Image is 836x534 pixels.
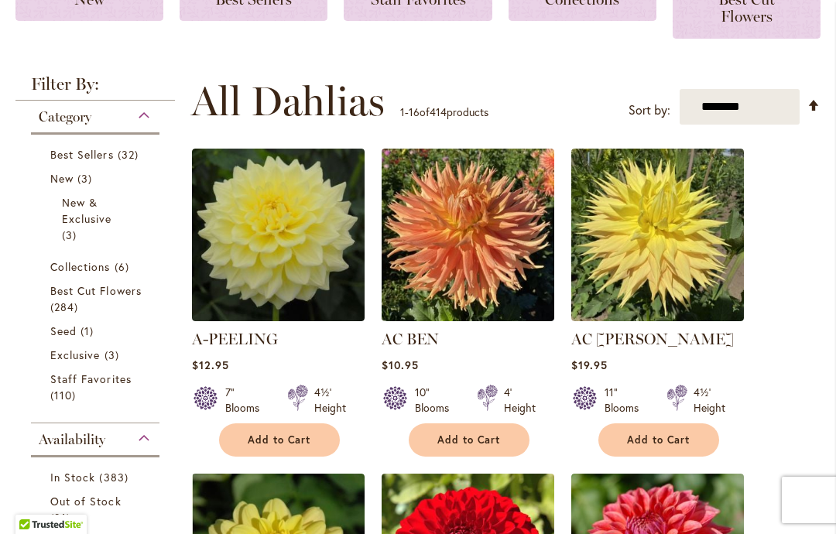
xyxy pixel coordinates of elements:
a: Out of Stock 31 [50,493,144,525]
div: 4½' Height [314,385,346,416]
a: AC [PERSON_NAME] [571,330,734,348]
span: 110 [50,387,80,403]
div: 11" Blooms [605,385,648,416]
div: 4' Height [504,385,536,416]
span: New [50,171,74,186]
span: Category [39,108,91,125]
span: All Dahlias [191,78,385,125]
a: Best Sellers [50,146,144,163]
a: Exclusive [50,347,144,363]
span: 383 [99,469,132,485]
span: 1 [81,323,98,339]
a: In Stock 383 [50,469,144,485]
span: 284 [50,299,82,315]
span: New & Exclusive [62,195,111,226]
a: Seed [50,323,144,339]
img: AC BEN [382,149,554,321]
strong: Filter By: [15,76,175,101]
span: Exclusive [50,347,100,362]
span: 3 [62,227,81,243]
span: $12.95 [192,358,229,372]
span: 414 [430,104,447,119]
span: Best Sellers [50,147,114,162]
iframe: Launch Accessibility Center [12,479,55,522]
a: A-PEELING [192,330,278,348]
span: Best Cut Flowers [50,283,142,298]
span: Staff Favorites [50,371,132,386]
span: 3 [104,347,123,363]
a: Staff Favorites [50,371,144,403]
span: Collections [50,259,111,274]
img: A-Peeling [192,149,365,321]
div: 10" Blooms [415,385,458,416]
a: Collections [50,258,144,275]
span: Availability [39,431,105,448]
a: A-Peeling [192,310,365,324]
a: Best Cut Flowers [50,282,144,315]
span: Add to Cart [437,433,501,447]
span: 3 [77,170,96,187]
a: AC Jeri [571,310,744,324]
a: AC BEN [382,310,554,324]
span: Add to Cart [627,433,690,447]
div: 4½' Height [694,385,725,416]
a: New [50,170,144,187]
p: - of products [400,100,488,125]
a: New &amp; Exclusive [62,194,132,243]
img: AC Jeri [571,149,744,321]
span: 6 [115,258,133,275]
label: Sort by: [629,96,670,125]
span: Add to Cart [248,433,311,447]
span: In Stock [50,470,95,484]
span: 31 [50,509,74,525]
span: 1 [400,104,405,119]
div: 7" Blooms [225,385,269,416]
span: 16 [409,104,420,119]
button: Add to Cart [598,423,719,457]
a: AC BEN [382,330,439,348]
span: $10.95 [382,358,419,372]
span: Seed [50,323,77,338]
button: Add to Cart [409,423,529,457]
button: Add to Cart [219,423,340,457]
span: 32 [118,146,142,163]
span: $19.95 [571,358,608,372]
span: Out of Stock [50,494,122,508]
